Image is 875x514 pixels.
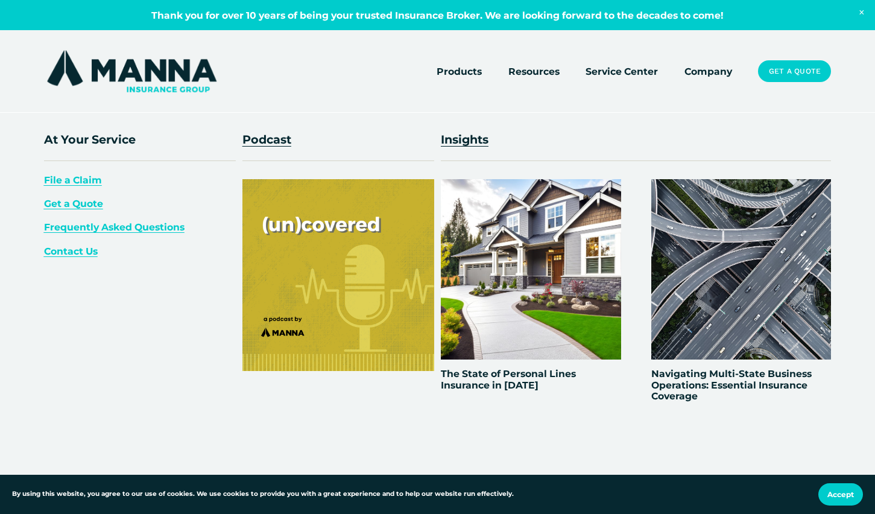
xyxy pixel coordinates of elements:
[441,132,488,147] a: Insights
[242,132,291,147] a: Podcast
[441,179,621,360] img: The State of Personal Lines Insurance in 2024
[508,63,560,80] a: folder dropdown
[44,221,185,233] a: Frequently Asked Questions
[44,130,236,149] p: At Your Service
[651,368,812,402] a: Navigating Multi-State Business Operations: Essential Insurance Coverage
[651,179,832,360] img: Navigating Multi-State Business Operations: Essential Insurance Coverage
[684,63,732,80] a: Company
[758,60,831,82] a: Get a Quote
[12,489,514,500] p: By using this website, you agree to our use of cookies. We use cookies to provide you with a grea...
[586,63,658,80] a: Service Center
[437,63,482,80] a: folder dropdown
[508,64,560,79] span: Resources
[44,198,103,209] a: Get a Quote
[44,48,220,95] img: Manna Insurance Group
[437,64,482,79] span: Products
[44,246,98,257] a: Contact Us
[818,483,863,506] button: Accept
[827,490,854,499] span: Accept
[441,368,576,391] a: The State of Personal Lines Insurance in [DATE]
[44,174,102,186] a: File a Claim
